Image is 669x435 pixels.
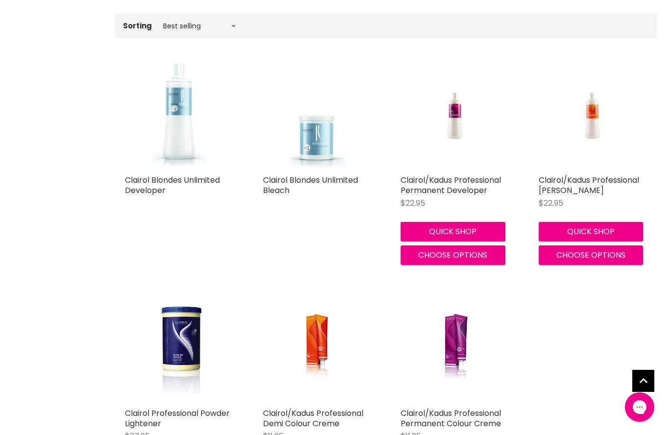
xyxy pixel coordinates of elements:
span: $22.95 [539,197,563,209]
button: Quick shop [539,222,644,242]
a: Clairol/Kadus Professional [PERSON_NAME] [539,174,639,196]
a: Clairol Blondes Unlimited Developer [125,62,234,170]
img: Clairol Professional Powder Lightener [143,294,215,403]
a: Clairol Blondes Unlimited Bleach [263,174,358,196]
a: Clairol Professional Powder Lightener [125,408,230,429]
a: Clairol/Kadus Professional Permanent Developer [401,174,501,196]
a: Clairol/Kadus Professional Permanent Colour Creme [401,408,501,429]
img: Clairol Blondes Unlimited Bleach [278,62,356,170]
a: Clairol/Kadus Professional Demi Developer [539,62,647,170]
a: Clairol/Kadus Professional Permanent Colour Creme [401,294,509,403]
img: Clairol/Kadus Professional Demi Developer [557,62,629,170]
span: $22.95 [401,197,425,209]
a: Clairol Blondes Unlimited Bleach [263,62,372,170]
button: Choose options [401,245,505,265]
iframe: Gorgias live chat messenger [620,389,659,425]
a: Clairol/Kadus Professional Demi Colour Creme [263,294,372,403]
span: Choose options [556,249,625,261]
span: Choose options [418,249,487,261]
button: Choose options [539,245,644,265]
label: Sorting [123,22,152,30]
a: Clairol/Kadus Professional Demi Colour Creme [263,408,363,429]
a: Clairol Professional Powder Lightener [125,294,234,403]
a: Clairol Blondes Unlimited Developer [125,174,220,196]
img: Clairol/Kadus Professional Permanent Colour Creme [419,294,491,403]
a: Clairol/Kadus Professional Permanent Developer [401,62,509,170]
img: Clairol/Kadus Professional Demi Colour Creme [281,294,353,403]
img: Clairol/Kadus Professional Permanent Developer [419,62,491,170]
button: Quick shop [401,222,505,242]
img: Clairol Blondes Unlimited Developer [141,62,218,170]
